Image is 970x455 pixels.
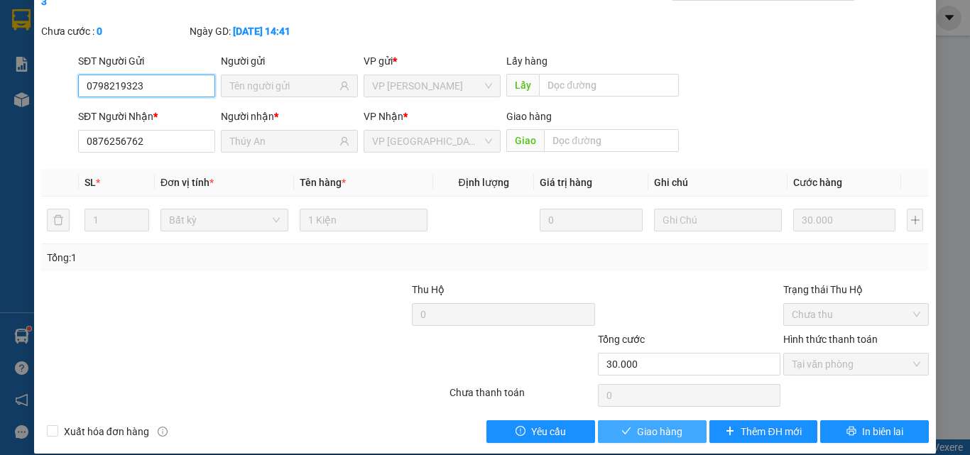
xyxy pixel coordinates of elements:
[621,426,631,437] span: check
[339,136,349,146] span: user
[372,131,492,152] span: VP Sài Gòn
[907,209,923,231] button: plus
[412,284,445,295] span: Thu Hộ
[58,424,155,439] span: Xuất hóa đơn hàng
[783,334,878,345] label: Hình thức thanh toán
[862,424,903,439] span: In biên lai
[741,424,801,439] span: Thêm ĐH mới
[190,23,335,39] div: Ngày GD:
[598,334,645,345] span: Tổng cước
[792,304,920,325] span: Chưa thu
[78,53,215,69] div: SĐT Người Gửi
[158,427,168,437] span: info-circle
[229,133,337,149] input: Tên người nhận
[41,23,187,39] div: Chưa cước :
[458,177,508,188] span: Định lượng
[97,26,102,37] b: 0
[233,26,290,37] b: [DATE] 14:41
[506,129,544,152] span: Giao
[47,250,376,265] div: Tổng: 1
[506,111,552,122] span: Giao hàng
[820,420,929,443] button: printerIn biên lai
[364,111,403,122] span: VP Nhận
[654,209,782,231] input: Ghi Chú
[486,420,595,443] button: exclamation-circleYêu cầu
[516,426,525,437] span: exclamation-circle
[160,177,214,188] span: Đơn vị tính
[792,353,920,375] span: Tại văn phòng
[300,209,427,231] input: VD: Bàn, Ghế
[846,426,856,437] span: printer
[709,420,818,443] button: plusThêm ĐH mới
[448,385,596,410] div: Chưa thanh toán
[539,74,679,97] input: Dọc đường
[506,74,539,97] span: Lấy
[221,109,358,124] div: Người nhận
[793,177,842,188] span: Cước hàng
[783,282,929,297] div: Trạng thái Thu Hộ
[221,53,358,69] div: Người gửi
[169,209,280,231] span: Bất kỳ
[229,78,337,94] input: Tên người gửi
[540,177,592,188] span: Giá trị hàng
[793,209,895,231] input: 0
[637,424,682,439] span: Giao hàng
[725,426,735,437] span: plus
[531,424,566,439] span: Yêu cầu
[372,75,492,97] span: VP Phan Thiết
[78,109,215,124] div: SĐT Người Nhận
[506,55,547,67] span: Lấy hàng
[339,81,349,91] span: user
[364,53,501,69] div: VP gửi
[598,420,707,443] button: checkGiao hàng
[648,169,788,197] th: Ghi chú
[85,177,96,188] span: SL
[544,129,679,152] input: Dọc đường
[540,209,642,231] input: 0
[47,209,70,231] button: delete
[300,177,346,188] span: Tên hàng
